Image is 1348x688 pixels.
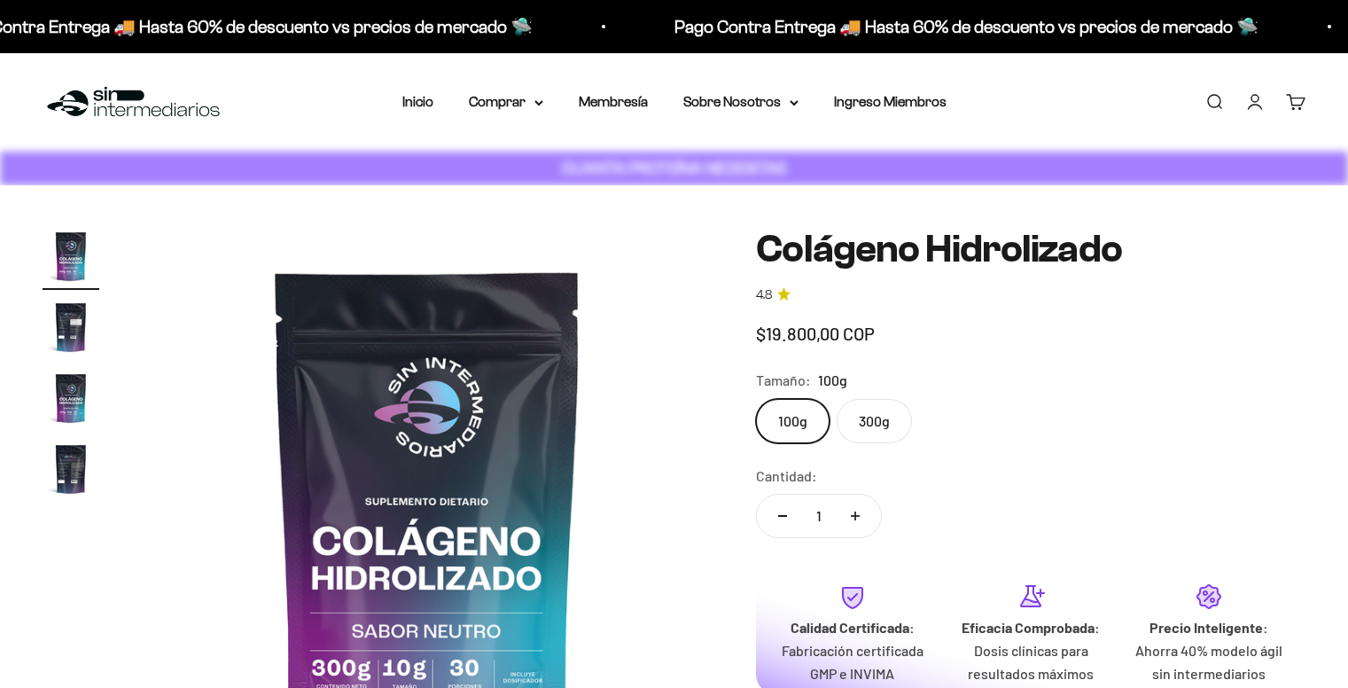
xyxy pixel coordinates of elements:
[562,159,786,177] strong: CUANTA PROTEÍNA NECESITAS
[818,369,847,392] span: 100g
[1134,639,1284,684] p: Ahorra 40% modelo ágil sin intermediarios
[756,228,1305,270] h1: Colágeno Hidrolizado
[1149,619,1268,636] strong: Precio Inteligente:
[757,495,808,537] button: Reducir cantidad
[756,369,811,392] legend: Tamaño:
[756,319,875,348] sale-price: $19.800,00 COP
[579,94,648,109] a: Membresía
[43,228,99,285] img: Colágeno Hidrolizado
[962,619,1100,636] strong: Eficacia Comprobada:
[402,94,433,109] a: Inicio
[834,94,947,109] a: Ingreso Miembros
[43,441,99,497] img: Colágeno Hidrolizado
[683,90,799,113] summary: Sobre Nosotros
[956,639,1106,684] p: Dosis clínicas para resultados máximos
[756,285,1305,305] a: 4.84.8 de 5.0 estrellas
[43,441,99,503] button: Ir al artículo 4
[43,299,99,361] button: Ir al artículo 2
[43,370,99,426] img: Colágeno Hidrolizado
[43,228,99,290] button: Ir al artículo 1
[830,495,881,537] button: Aumentar cantidad
[777,639,927,684] p: Fabricación certificada GMP e INVIMA
[674,12,1258,41] p: Pago Contra Entrega 🚚 Hasta 60% de descuento vs precios de mercado 🛸
[756,465,817,488] label: Cantidad:
[756,285,772,305] span: 4.8
[791,619,915,636] strong: Calidad Certificada:
[469,90,543,113] summary: Comprar
[43,370,99,432] button: Ir al artículo 3
[43,299,99,356] img: Colágeno Hidrolizado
